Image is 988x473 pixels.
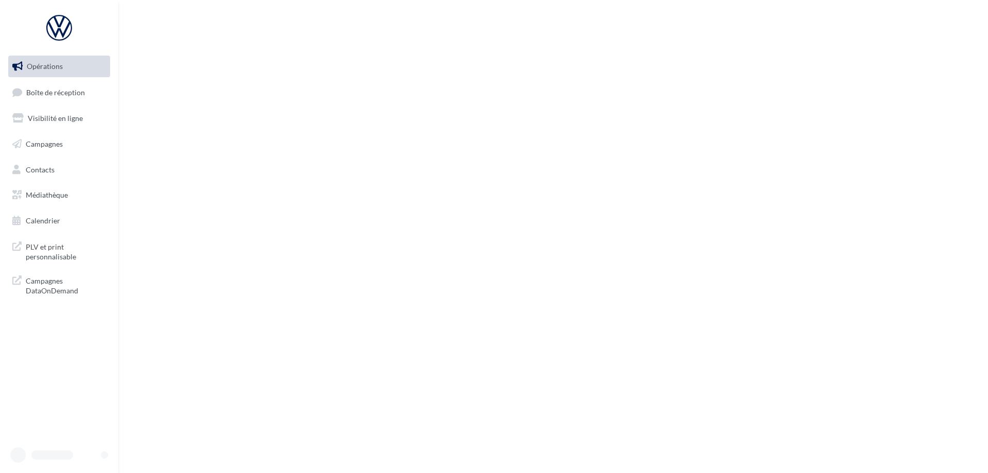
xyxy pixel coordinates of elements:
span: Visibilité en ligne [28,114,83,122]
a: Contacts [6,159,112,181]
span: Opérations [27,62,63,71]
a: Boîte de réception [6,81,112,103]
span: Médiathèque [26,190,68,199]
span: Boîte de réception [26,87,85,96]
span: Campagnes [26,139,63,148]
a: Calendrier [6,210,112,232]
span: Calendrier [26,216,60,225]
a: Visibilité en ligne [6,108,112,129]
a: Opérations [6,56,112,77]
a: Campagnes DataOnDemand [6,270,112,300]
span: Campagnes DataOnDemand [26,274,106,296]
span: PLV et print personnalisable [26,240,106,262]
a: Médiathèque [6,184,112,206]
a: PLV et print personnalisable [6,236,112,266]
span: Contacts [26,165,55,173]
a: Campagnes [6,133,112,155]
